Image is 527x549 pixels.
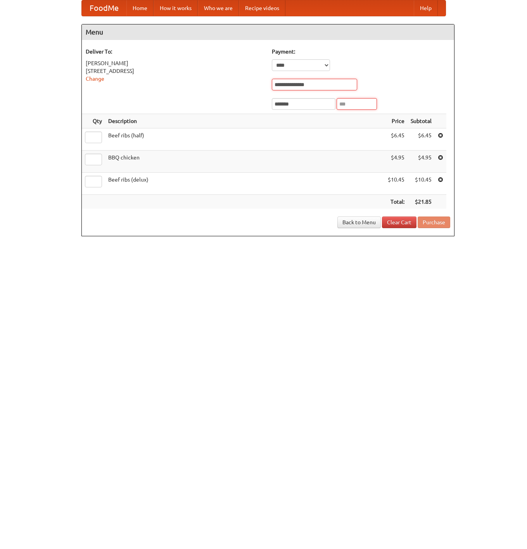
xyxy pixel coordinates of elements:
a: Back to Menu [337,216,381,228]
th: Price [385,114,408,128]
td: $6.45 [385,128,408,151]
th: Description [105,114,385,128]
h4: Menu [82,24,454,40]
h5: Deliver To: [86,48,264,55]
a: Clear Cart [382,216,416,228]
td: $6.45 [408,128,435,151]
h5: Payment: [272,48,450,55]
button: Purchase [418,216,450,228]
td: Beef ribs (delux) [105,173,385,195]
a: Recipe videos [239,0,285,16]
a: Help [414,0,438,16]
td: BBQ chicken [105,151,385,173]
a: How it works [154,0,198,16]
th: Qty [82,114,105,128]
th: $21.85 [408,195,435,209]
td: Beef ribs (half) [105,128,385,151]
a: Who we are [198,0,239,16]
td: $10.45 [385,173,408,195]
a: Home [126,0,154,16]
a: FoodMe [82,0,126,16]
td: $10.45 [408,173,435,195]
th: Subtotal [408,114,435,128]
div: [PERSON_NAME] [86,59,264,67]
th: Total: [385,195,408,209]
a: Change [86,76,104,82]
div: [STREET_ADDRESS] [86,67,264,75]
td: $4.95 [385,151,408,173]
td: $4.95 [408,151,435,173]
